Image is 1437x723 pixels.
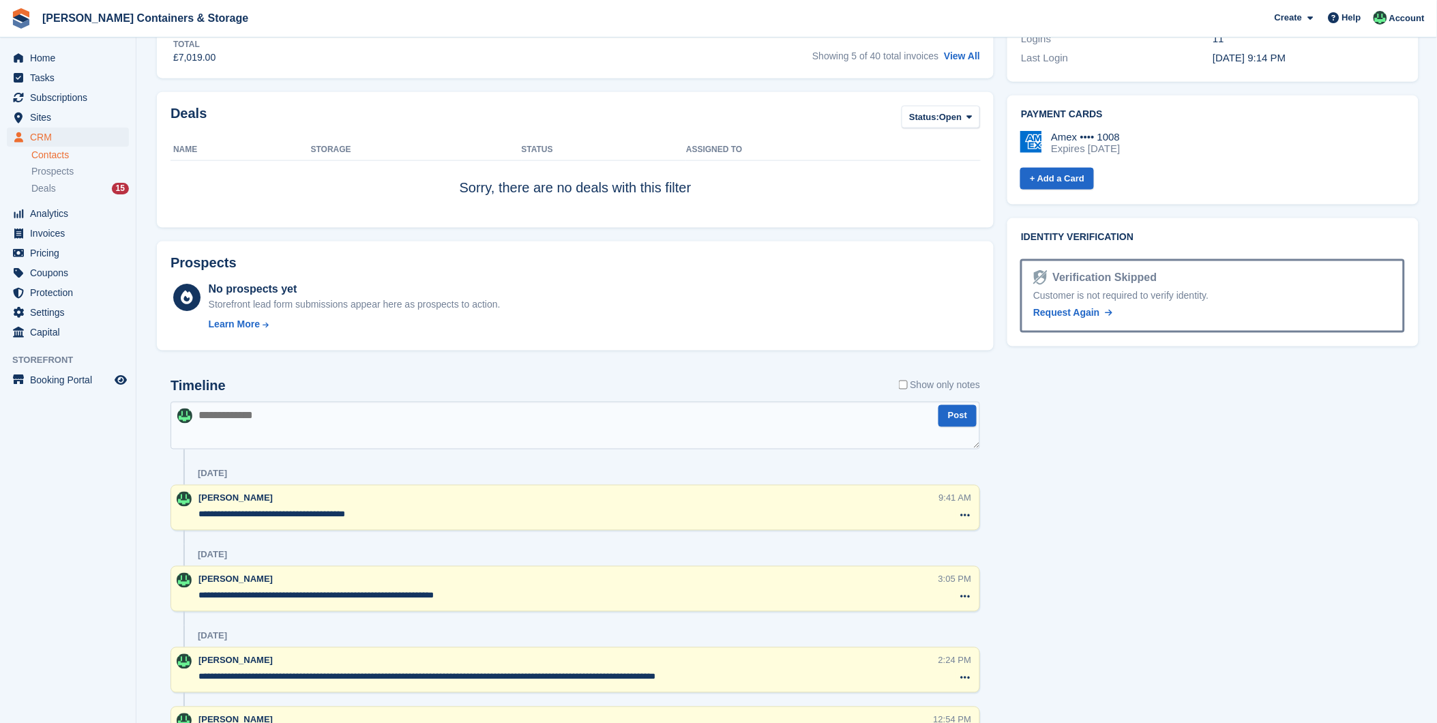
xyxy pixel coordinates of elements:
[686,139,980,161] th: Assigned to
[177,654,192,669] img: Arjun Preetham
[31,149,129,162] a: Contacts
[198,631,227,642] div: [DATE]
[30,88,112,107] span: Subscriptions
[7,68,129,87] a: menu
[938,573,971,586] div: 3:05 PM
[522,139,687,161] th: Status
[198,550,227,561] div: [DATE]
[7,283,129,302] a: menu
[11,8,31,29] img: stora-icon-8386f47178a22dfd0bd8f6a31ec36ba5ce8667c1dd55bd0f319d3a0aa187defe.svg
[1048,269,1157,286] div: Verification Skipped
[30,283,112,302] span: Protection
[460,180,692,195] span: Sorry, there are no deals with this filter
[177,409,192,424] img: Arjun Preetham
[30,244,112,263] span: Pricing
[939,110,962,124] span: Open
[7,108,129,127] a: menu
[909,110,939,124] span: Status:
[171,139,311,161] th: Name
[30,263,112,282] span: Coupons
[938,405,977,428] button: Post
[31,181,129,196] a: Deals 15
[939,492,972,505] div: 9:41 AM
[198,574,273,585] span: [PERSON_NAME]
[7,323,129,342] a: menu
[7,128,129,147] a: menu
[7,204,129,223] a: menu
[1021,232,1404,243] h2: Identity verification
[1374,11,1387,25] img: Arjun Preetham
[899,378,981,392] label: Show only notes
[1020,168,1094,190] a: + Add a Card
[31,164,129,179] a: Prospects
[7,244,129,263] a: menu
[1033,270,1047,285] img: Identity Verification Ready
[7,370,129,389] a: menu
[31,165,74,178] span: Prospects
[171,106,207,131] h2: Deals
[177,573,192,588] img: Arjun Preetham
[902,106,980,128] button: Status: Open
[30,68,112,87] span: Tasks
[1213,31,1404,47] div: 11
[30,108,112,127] span: Sites
[198,493,273,503] span: [PERSON_NAME]
[171,255,237,271] h2: Prospects
[7,224,129,243] a: menu
[30,204,112,223] span: Analytics
[30,224,112,243] span: Invoices
[113,372,129,388] a: Preview store
[1021,50,1213,66] div: Last Login
[171,378,226,394] h2: Timeline
[30,370,112,389] span: Booking Portal
[7,263,129,282] a: menu
[899,378,908,392] input: Show only notes
[209,281,501,297] div: No prospects yet
[173,50,216,65] div: £7,019.00
[1342,11,1361,25] span: Help
[1275,11,1302,25] span: Create
[30,128,112,147] span: CRM
[12,353,136,367] span: Storefront
[198,655,273,666] span: [PERSON_NAME]
[173,38,216,50] div: Total
[938,654,971,667] div: 2:24 PM
[209,317,260,331] div: Learn More
[7,48,129,68] a: menu
[1051,131,1120,143] div: Amex •••• 1008
[30,323,112,342] span: Capital
[30,48,112,68] span: Home
[1020,131,1042,153] img: Amex Logo
[7,88,129,107] a: menu
[177,492,192,507] img: Arjun Preetham
[198,469,227,479] div: [DATE]
[7,303,129,322] a: menu
[1033,306,1112,320] a: Request Again
[1051,143,1120,155] div: Expires [DATE]
[311,139,522,161] th: Storage
[209,317,501,331] a: Learn More
[37,7,254,29] a: [PERSON_NAME] Containers & Storage
[812,50,938,61] span: Showing 5 of 40 total invoices
[209,297,501,312] div: Storefront lead form submissions appear here as prospects to action.
[1033,289,1391,303] div: Customer is not required to verify identity.
[112,183,129,194] div: 15
[1389,12,1425,25] span: Account
[1213,52,1286,63] time: 2025-09-11 20:14:44 UTC
[30,303,112,322] span: Settings
[1033,307,1100,318] span: Request Again
[1021,31,1213,47] div: Logins
[1021,109,1404,120] h2: Payment cards
[944,50,980,61] a: View All
[31,182,56,195] span: Deals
